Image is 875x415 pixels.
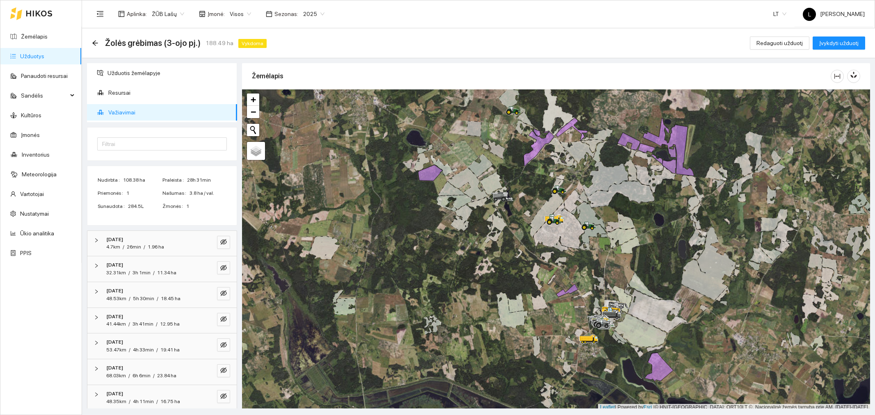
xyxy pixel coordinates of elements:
span: right [94,340,99,345]
div: [DATE]41.44km/3h 41min/12.95 haeye-invisible [87,308,237,333]
span: eye-invisible [220,367,227,375]
a: Inventorius [22,151,50,158]
a: Kultūros [21,112,41,119]
span: / [156,347,158,353]
span: Užduotis žemėlapyje [107,65,231,81]
span: 19.41 ha [160,347,180,353]
strong: [DATE] [106,288,123,294]
a: Meteorologija [22,171,57,178]
span: / [128,270,130,276]
button: Įvykdyti užduotį [813,36,865,50]
div: [DATE]53.47km/4h 33min/19.41 haeye-invisible [87,333,237,359]
span: column-width [831,73,843,80]
span: 1 [126,189,162,197]
a: Redaguoti užduotį [750,40,809,46]
span: right [94,315,99,320]
div: [DATE]48.35km/4h 11min/16.75 haeye-invisible [87,385,237,410]
span: Sunaudota [98,203,128,210]
span: 32.31km [106,270,126,276]
span: ŽŪB Lašų [152,8,184,20]
span: 1 [186,203,226,210]
span: 188.49 ha [206,39,233,48]
a: Nustatymai [20,210,49,217]
span: Aplinka : [127,9,147,18]
span: 4h 33min [133,347,154,353]
a: Panaudoti resursai [21,73,68,79]
span: 3h 41min [133,321,153,327]
a: Įmonės [21,132,40,138]
span: eye-invisible [220,316,227,324]
span: / [129,399,130,404]
span: / [144,244,145,250]
span: 26min [127,244,141,250]
button: eye-invisible [217,390,230,403]
span: 1.96 ha [148,244,164,250]
span: Žmonės [162,203,186,210]
span: / [129,296,130,301]
span: Našumas [162,189,190,197]
a: Žemėlapis [21,33,48,40]
button: eye-invisible [217,236,230,249]
span: L [808,8,811,21]
span: 28h 31min [187,176,226,184]
span: | [653,404,655,410]
span: LT [773,8,786,20]
a: Zoom out [247,106,259,118]
div: [DATE]32.31km/3h 1min/11.34 haeye-invisible [87,256,237,282]
span: eye-invisible [220,290,227,298]
span: eye-invisible [220,393,227,401]
span: / [153,270,155,276]
span: Važiavimai [108,104,231,121]
span: 3.8 ha / val. [190,189,226,197]
span: 2025 [303,8,324,20]
a: Leaflet [600,404,615,410]
span: [PERSON_NAME] [803,11,865,17]
span: 3h 1min [133,270,151,276]
span: right [94,289,99,294]
span: 53.47km [106,347,126,353]
span: calendar [266,11,272,17]
span: Sandėlis [21,87,68,104]
strong: [DATE] [106,262,123,268]
span: arrow-left [92,40,98,46]
span: eye-invisible [220,342,227,349]
span: 11.34 ha [157,270,176,276]
span: / [129,347,130,353]
span: right [94,263,99,268]
button: menu-fold [92,6,108,22]
span: Redaguoti užduotį [756,39,803,48]
span: / [157,296,158,301]
button: Initiate a new search [247,124,259,136]
span: 4.7km [106,244,120,250]
span: shop [199,11,206,17]
span: right [94,392,99,397]
span: eye-invisible [220,265,227,272]
span: 6h 6min [133,373,151,379]
span: right [94,366,99,371]
button: eye-invisible [217,364,230,377]
button: eye-invisible [217,287,230,300]
a: Layers [247,142,265,160]
strong: [DATE] [106,365,123,371]
div: [DATE]48.53km/5h 30min/18.45 haeye-invisible [87,282,237,308]
span: 41.44km [106,321,126,327]
span: − [251,107,256,117]
a: Vartotojai [20,191,44,197]
span: / [128,321,130,327]
button: eye-invisible [217,338,230,351]
span: Nudirbta [98,176,123,184]
span: 48.53km [106,296,126,301]
button: eye-invisible [217,261,230,274]
span: Įvykdyti užduotį [819,39,859,48]
button: eye-invisible [217,313,230,326]
span: 23.84 ha [157,373,176,379]
span: Visos [230,8,251,20]
a: Zoom in [247,93,259,106]
span: 12.95 ha [160,321,180,327]
span: Resursai [108,84,231,101]
span: 18.45 ha [161,296,180,301]
span: Priemonės [98,189,126,197]
span: 16.75 ha [160,399,180,404]
span: menu-fold [96,10,104,18]
span: 48.35km [106,399,126,404]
